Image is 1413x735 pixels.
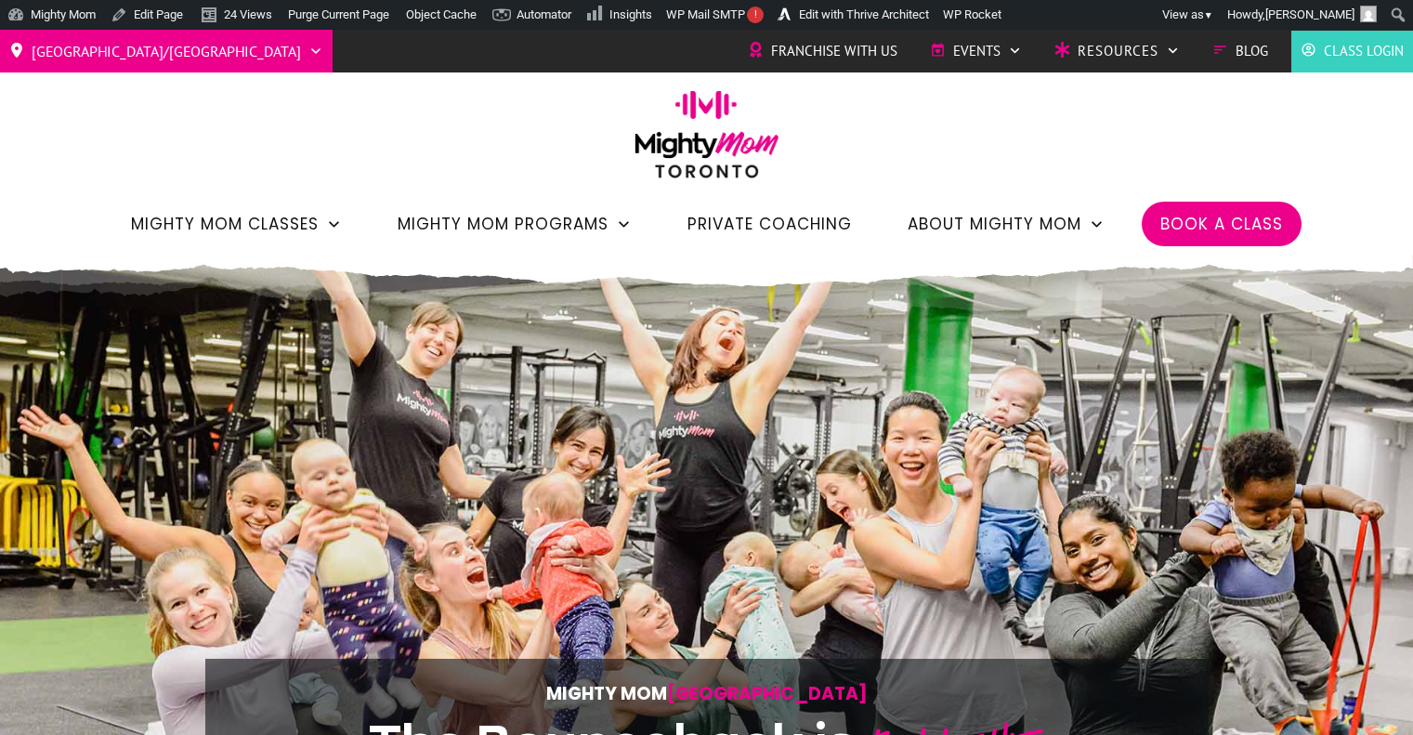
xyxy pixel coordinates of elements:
[1212,37,1268,65] a: Blog
[1236,37,1268,65] span: Blog
[748,37,897,65] a: Franchise with Us
[398,208,632,240] a: Mighty Mom Programs
[131,208,319,240] span: Mighty Mom Classes
[953,37,1001,65] span: Events
[1265,7,1354,21] span: [PERSON_NAME]
[1078,37,1158,65] span: Resources
[1301,37,1404,65] a: Class Login
[1324,37,1404,65] span: Class Login
[262,678,1152,709] p: Mighty Mom
[771,37,897,65] span: Franchise with Us
[930,37,1022,65] a: Events
[1160,208,1283,240] a: Book a Class
[667,681,868,706] span: [GEOGRAPHIC_DATA]
[398,208,608,240] span: Mighty Mom Programs
[1204,9,1213,21] span: ▼
[131,208,342,240] a: Mighty Mom Classes
[687,208,852,240] a: Private Coaching
[625,90,789,191] img: mightymom-logo-toronto
[908,208,1081,240] span: About Mighty Mom
[747,7,764,23] span: !
[908,208,1105,240] a: About Mighty Mom
[9,36,323,66] a: [GEOGRAPHIC_DATA]/[GEOGRAPHIC_DATA]
[32,36,301,66] span: [GEOGRAPHIC_DATA]/[GEOGRAPHIC_DATA]
[1054,37,1180,65] a: Resources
